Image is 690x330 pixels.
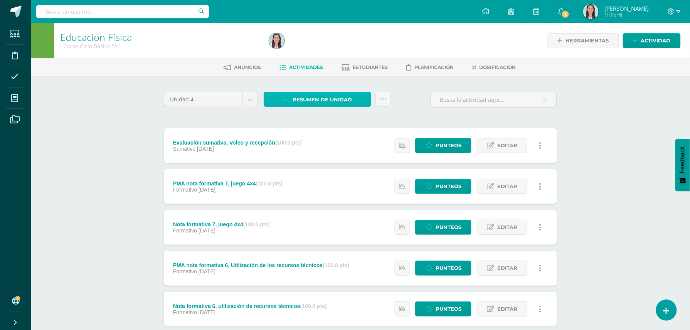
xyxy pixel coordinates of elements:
[497,220,517,234] span: Editar
[60,30,132,44] a: Educación Física
[173,227,197,234] span: Formativo
[497,138,517,153] span: Editar
[323,262,349,268] strong: (100.0 pts)
[415,261,471,276] a: Punteos
[604,5,649,12] span: [PERSON_NAME]
[479,64,516,70] span: Dosificación
[269,33,284,49] img: 7104dee1966dece4cb994d866b427164.png
[497,261,517,275] span: Editar
[415,138,471,153] a: Punteos
[199,309,215,315] span: [DATE]
[275,140,302,146] strong: (100.0 pts)
[548,33,619,48] a: Herramientas
[353,64,388,70] span: Estudiantes
[293,93,352,107] span: Resumen de unidad
[561,10,570,19] span: 1
[497,302,517,316] span: Editar
[199,187,215,193] span: [DATE]
[342,61,388,74] a: Estudiantes
[566,34,609,48] span: Herramientas
[431,92,557,107] input: Busca la actividad aquí...
[199,268,215,274] span: [DATE]
[197,146,214,152] span: [DATE]
[289,64,323,70] span: Actividades
[583,4,599,19] img: 7104dee1966dece4cb994d866b427164.png
[436,220,461,234] span: Punteos
[173,140,302,146] div: Evaluación sumativa, Voleo y recepción
[36,5,209,18] input: Busca un usuario...
[675,139,690,191] button: Feedback - Mostrar encuesta
[173,146,195,152] span: Sumativo
[415,220,471,235] a: Punteos
[641,34,671,48] span: Actividad
[279,61,323,74] a: Actividades
[414,64,454,70] span: Planificación
[60,32,260,42] h1: Educación Física
[234,64,261,70] span: Anuncios
[164,92,257,107] a: Unidad 4
[415,301,471,317] a: Punteos
[300,303,327,309] strong: (100.0 pts)
[256,180,283,187] strong: (100.0 pts)
[406,61,454,74] a: Planificación
[497,179,517,194] span: Editar
[436,261,461,275] span: Punteos
[679,146,686,173] span: Feedback
[436,138,461,153] span: Punteos
[170,92,237,107] span: Unidad 4
[243,221,270,227] strong: (100.0 pts)
[173,187,197,193] span: Formativo
[173,268,197,274] span: Formativo
[264,92,371,107] a: Resumen de unidad
[472,61,516,74] a: Dosificación
[199,227,215,234] span: [DATE]
[60,42,260,50] div: I Curso Ciclo Básico 'A'
[436,302,461,316] span: Punteos
[173,221,270,227] div: Nota formativa 7, juego 4x4
[173,303,327,309] div: Nota formativa 6, utilización de recursos técnicos
[173,262,350,268] div: PMA nota formativa 6, Utilización de los recursos técnicos
[436,179,461,194] span: Punteos
[623,33,681,48] a: Actividad
[604,12,649,18] span: Mi Perfil
[415,179,471,194] a: Punteos
[224,61,261,74] a: Anuncios
[173,180,283,187] div: PMA nota formativa 7, juego 4x4
[173,309,197,315] span: Formativo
